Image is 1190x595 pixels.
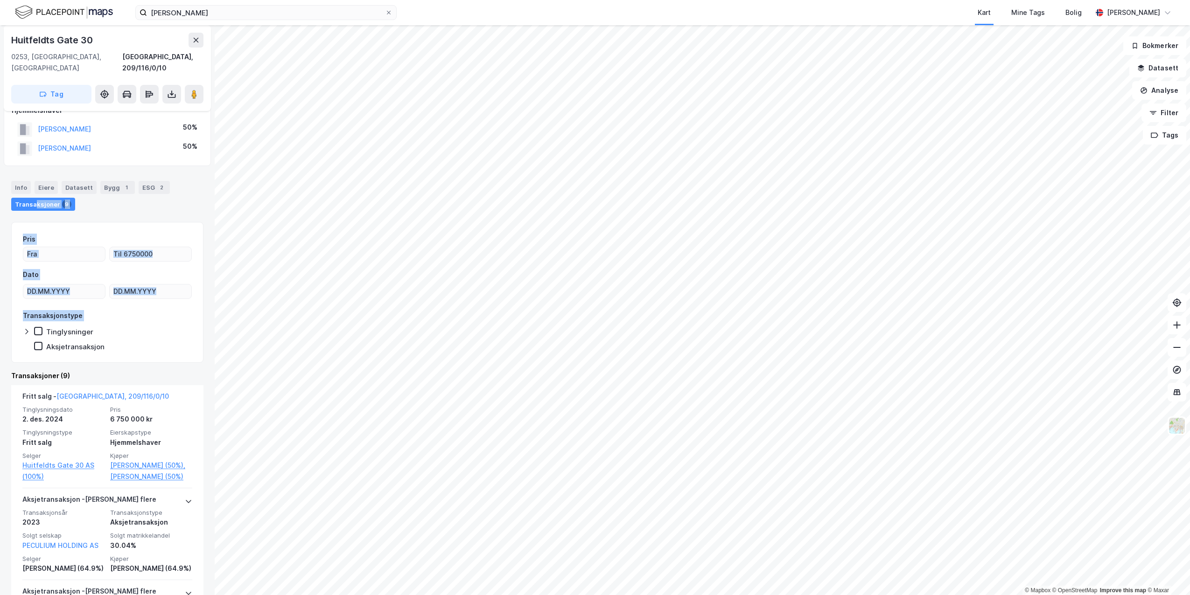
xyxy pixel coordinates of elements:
div: Fritt salg - [22,391,169,406]
img: Z [1168,417,1186,435]
div: Info [11,181,31,194]
div: [PERSON_NAME] (64.9%) [110,563,192,574]
div: Datasett [62,181,97,194]
span: Selger [22,555,105,563]
div: ESG [139,181,170,194]
input: DD.MM.YYYY [23,284,105,298]
a: OpenStreetMap [1052,587,1098,594]
div: [GEOGRAPHIC_DATA], 209/116/0/10 [122,51,203,74]
input: Til 6750000 [110,247,191,261]
div: 6 750 000 kr [110,414,192,425]
div: 2 [157,183,166,192]
div: Fritt salg [22,437,105,448]
div: Pris [23,234,35,245]
span: Transaksjonstype [110,509,192,517]
a: [GEOGRAPHIC_DATA], 209/116/0/10 [56,392,169,400]
input: DD.MM.YYYY [110,284,191,298]
a: PECULIUM HOLDING AS [22,541,98,549]
span: Kjøper [110,555,192,563]
div: Transaksjoner [11,198,75,211]
div: Mine Tags [1011,7,1045,18]
div: [PERSON_NAME] [1107,7,1160,18]
div: Kart [978,7,991,18]
button: Filter [1141,104,1186,122]
div: Bygg [100,181,135,194]
span: Pris [110,406,192,414]
span: Solgt matrikkelandel [110,532,192,540]
img: logo.f888ab2527a4732fd821a326f86c7f29.svg [15,4,113,21]
span: Eierskapstype [110,429,192,436]
span: Kjøper [110,452,192,460]
span: Tinglysningstype [22,429,105,436]
button: Tag [11,85,91,104]
div: Eiere [35,181,58,194]
input: Søk på adresse, matrikkel, gårdeiere, leietakere eller personer [147,6,385,20]
span: Selger [22,452,105,460]
div: Huitfeldts Gate 30 [11,33,94,48]
button: Datasett [1129,59,1186,77]
div: Aksjetransaksjon [110,517,192,528]
a: Mapbox [1025,587,1050,594]
div: Tinglysninger [46,327,93,336]
input: Fra [23,247,105,261]
span: Solgt selskap [22,532,105,540]
div: 1 [122,183,131,192]
a: [PERSON_NAME] (50%), [110,460,192,471]
div: Aksjetransaksjon [46,342,105,351]
div: Bolig [1065,7,1082,18]
div: Aksjetransaksjon - [PERSON_NAME] flere [22,494,156,509]
iframe: Chat Widget [1143,550,1190,595]
a: [PERSON_NAME] (50%) [110,471,192,482]
button: Tags [1143,126,1186,145]
div: 2. des. 2024 [22,414,105,425]
span: Transaksjonsår [22,509,105,517]
div: 2023 [22,517,105,528]
div: [PERSON_NAME] (64.9%) [22,563,105,574]
div: Transaksjonstype [23,310,83,321]
a: Improve this map [1100,587,1146,594]
button: Analyse [1132,81,1186,100]
div: Hjemmelshaver [110,437,192,448]
div: 30.04% [110,540,192,551]
div: Transaksjoner (9) [11,370,203,381]
div: 50% [183,141,197,152]
button: Bokmerker [1123,36,1186,55]
div: 9 [62,200,71,209]
a: Huitfeldts Gate 30 AS (100%) [22,460,105,482]
div: Dato [23,269,39,280]
div: 50% [183,122,197,133]
div: 0253, [GEOGRAPHIC_DATA], [GEOGRAPHIC_DATA] [11,51,122,74]
span: Tinglysningsdato [22,406,105,414]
